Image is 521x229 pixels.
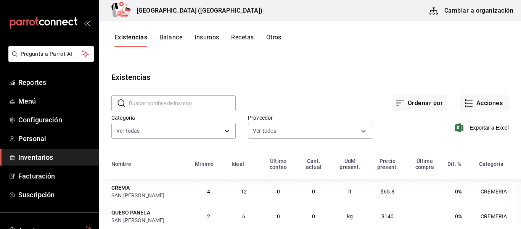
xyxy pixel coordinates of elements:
[129,96,236,111] input: Buscar nombre de insumo
[195,161,214,167] div: Mínimo
[18,171,93,181] span: Facturación
[447,161,461,167] div: Dif. %
[8,46,94,62] button: Pregunta a Parrot AI
[21,50,82,58] span: Pregunta a Parrot AI
[411,158,438,170] div: Última compra
[479,161,503,167] div: Categoría
[111,209,150,216] div: QUESO PANELA
[266,34,281,47] button: Otros
[474,179,521,204] td: CREMERIA
[460,95,509,111] button: Acciones
[131,6,262,15] h3: [GEOGRAPHIC_DATA] ([GEOGRAPHIC_DATA])
[18,96,93,106] span: Menú
[116,127,140,135] span: Ver todas
[18,133,93,144] span: Personal
[248,115,372,120] label: Proveedor
[231,34,254,47] button: Recetas
[111,192,186,199] div: SAN [PERSON_NAME]
[114,34,147,47] button: Existencias
[111,115,236,120] label: Categoría
[277,213,280,219] span: 0
[241,188,247,195] span: 12
[312,213,315,219] span: 0
[392,95,447,111] button: Ordenar por
[373,158,402,170] div: Precio present.
[84,20,90,26] button: open_drawer_menu
[457,123,509,132] button: Exportar a Excel
[207,188,210,195] span: 4
[381,188,395,195] span: $65.8
[242,213,245,219] span: 6
[207,213,210,219] span: 2
[195,34,219,47] button: Insumos
[111,71,150,83] div: Existencias
[5,55,94,63] a: Pregunta a Parrot AI
[474,204,521,229] td: CREMERIA
[111,161,131,167] div: Nombre
[18,190,93,200] span: Suscripción
[232,161,244,167] div: Ideal
[301,158,326,170] div: Cant. actual
[111,184,130,192] div: CREMA
[455,188,462,195] span: 0%
[18,152,93,162] span: Inventarios
[455,213,462,219] span: 0%
[265,158,292,170] div: Último conteo
[111,216,186,224] div: SAN [PERSON_NAME]
[18,77,93,88] span: Reportes
[18,115,93,125] span: Configuración
[253,127,276,135] span: Ver todos
[114,34,281,47] div: navigation tabs
[381,213,394,219] span: $140
[277,188,280,195] span: 0
[331,179,369,204] td: lt
[331,204,369,229] td: kg
[336,158,364,170] div: UdM present.
[159,34,182,47] button: Balance
[312,188,315,195] span: 0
